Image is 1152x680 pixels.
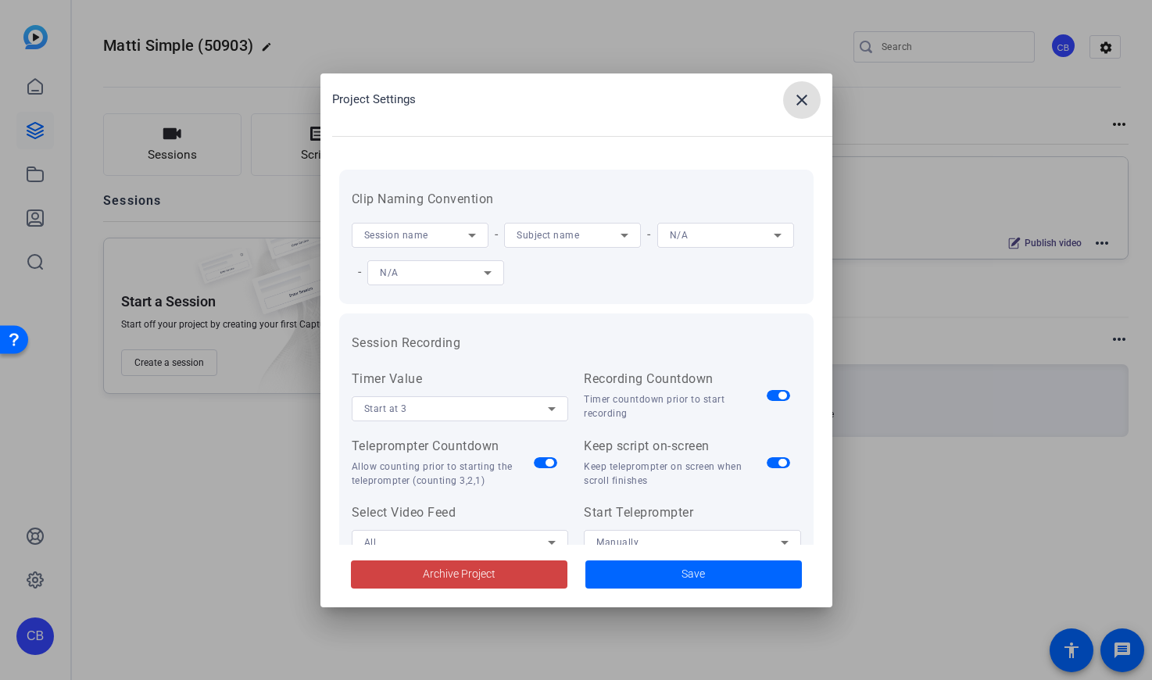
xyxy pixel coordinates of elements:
[352,334,801,353] h3: Session Recording
[584,370,767,388] div: Recording Countdown
[352,437,535,456] div: Teleprompter Countdown
[584,437,767,456] div: Keep script on-screen
[380,267,399,278] span: N/A
[352,190,801,209] h3: Clip Naming Convention
[670,230,689,241] span: N/A
[584,460,767,488] div: Keep teleprompter on screen when scroll finishes
[792,91,811,109] mat-icon: close
[352,460,535,488] div: Allow counting prior to starting the teleprompter (counting 3,2,1)
[332,81,832,119] div: Project Settings
[584,503,801,522] div: Start Teleprompter
[364,537,377,548] span: All
[352,370,569,388] div: Timer Value
[517,230,579,241] span: Subject name
[352,264,368,279] span: -
[423,566,496,582] span: Archive Project
[352,503,569,522] div: Select Video Feed
[682,566,705,582] span: Save
[364,230,428,241] span: Session name
[364,403,407,414] span: Start at 3
[351,560,567,589] button: Archive Project
[585,560,802,589] button: Save
[584,392,767,421] div: Timer countdown prior to start recording
[596,537,639,548] span: Manually
[641,227,657,242] span: -
[488,227,505,242] span: -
